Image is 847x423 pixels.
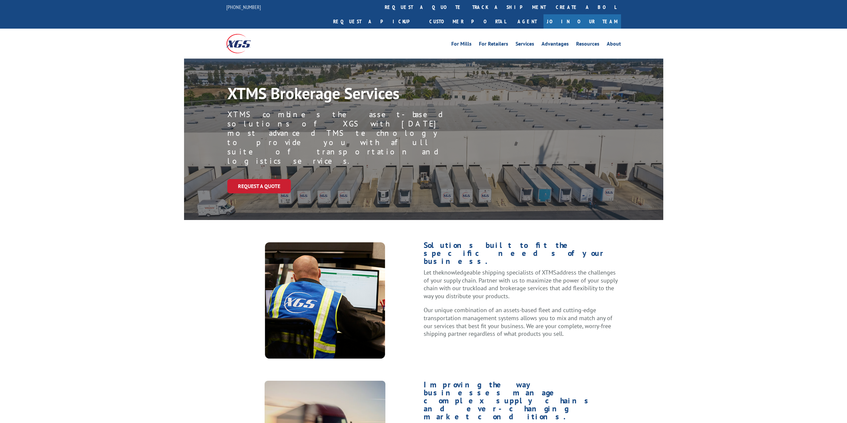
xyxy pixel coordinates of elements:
[227,110,447,166] p: XTMS combines the asset-based solutions of XGS with [DATE] most advanced TMS technology to provid...
[607,41,621,49] a: About
[424,277,617,300] span: aximize the power of your supply chain with our truckload and brokerage services that add flexibi...
[227,85,430,105] h1: XTMS Brokerage Services
[479,41,508,49] a: For Retailers
[511,14,543,29] a: Agent
[543,14,621,29] a: Join Our Team
[328,14,424,29] a: Request a pickup
[541,41,569,49] a: Advantages
[424,306,621,338] p: Our unique combination of an assets-based fleet and cutting-edge transportation management system...
[424,241,621,269] h1: Solutions built to fit the specific needs of your business.
[227,137,438,166] span: full suite of transportation and logistics services.
[576,41,599,49] a: Resources
[516,41,534,49] a: Services
[424,269,621,306] p: Let the address the challenges of your supply chain. Partner with us to m
[451,41,472,49] a: For Mills
[424,14,511,29] a: Customer Portal
[226,4,261,10] a: [PHONE_NUMBER]
[265,241,385,359] img: SPF_6746 SMALL
[227,179,291,193] a: Request a Quote
[441,269,556,276] span: knowledgeable shipping specialists of XTMS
